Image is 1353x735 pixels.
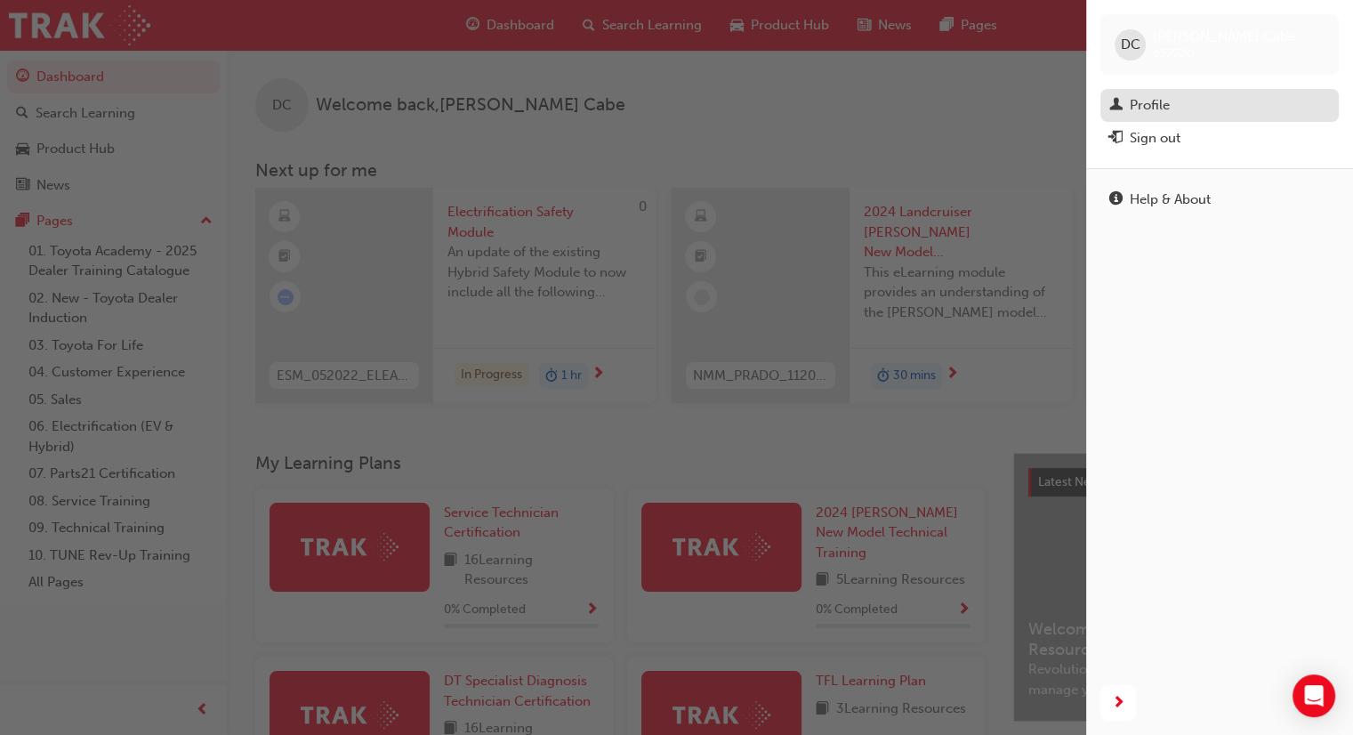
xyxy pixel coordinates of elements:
div: Profile [1130,95,1170,116]
span: DC [1121,35,1140,55]
a: Help & About [1100,183,1339,216]
span: exit-icon [1109,131,1123,147]
div: Open Intercom Messenger [1293,674,1335,717]
span: 657720 [1153,45,1195,61]
span: man-icon [1109,98,1123,114]
div: Help & About [1130,190,1211,210]
button: Sign out [1100,122,1339,155]
div: Sign out [1130,128,1180,149]
a: Profile [1100,89,1339,122]
span: info-icon [1109,192,1123,208]
span: next-icon [1112,692,1125,715]
span: [PERSON_NAME] Cabe [1153,28,1295,44]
